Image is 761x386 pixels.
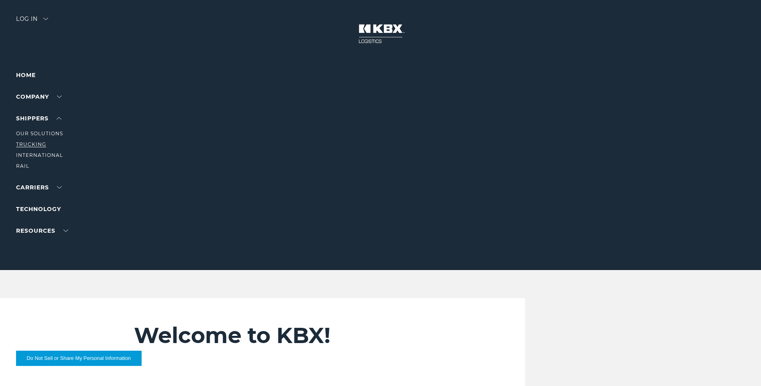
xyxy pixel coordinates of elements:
a: Carriers [16,184,62,191]
a: SHIPPERS [16,115,61,122]
img: arrow [43,18,48,20]
div: Log in [16,16,48,28]
a: International [16,152,63,158]
a: Technology [16,205,61,213]
img: kbx logo [351,16,411,51]
a: Trucking [16,141,46,147]
h2: Welcome to KBX! [134,322,477,349]
a: Company [16,93,62,100]
a: Our Solutions [16,130,63,136]
a: RESOURCES [16,227,68,234]
a: Home [16,71,36,79]
a: RAIL [16,163,29,169]
button: Do Not Sell or Share My Personal Information [16,351,142,366]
